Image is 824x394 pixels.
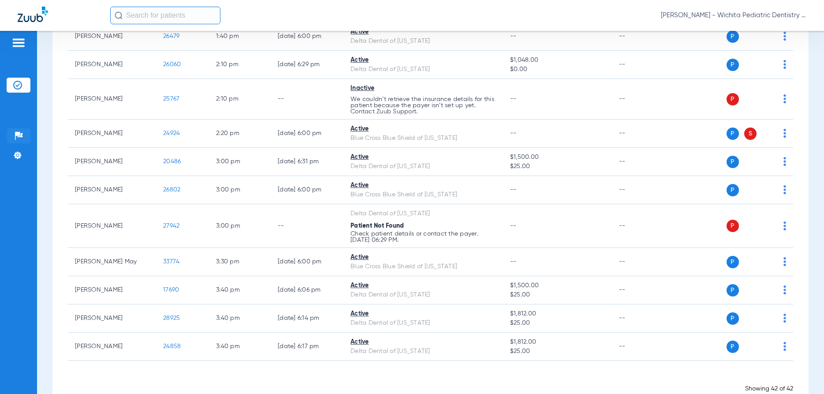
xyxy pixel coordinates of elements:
[350,181,496,190] div: Active
[68,248,156,276] td: [PERSON_NAME] May
[612,176,671,204] td: --
[783,257,786,266] img: group-dot-blue.svg
[271,248,343,276] td: [DATE] 6:00 PM
[783,60,786,69] img: group-dot-blue.svg
[209,79,271,120] td: 2:10 PM
[163,33,179,39] span: 26479
[209,148,271,176] td: 3:00 PM
[510,65,605,74] span: $0.00
[744,128,757,140] span: S
[612,204,671,248] td: --
[727,156,739,168] span: P
[510,223,517,229] span: --
[209,276,271,304] td: 3:40 PM
[209,304,271,333] td: 3:40 PM
[271,51,343,79] td: [DATE] 6:29 PM
[510,56,605,65] span: $1,048.00
[271,79,343,120] td: --
[350,124,496,134] div: Active
[68,79,156,120] td: [PERSON_NAME]
[350,262,496,271] div: Blue Cross Blue Shield of [US_STATE]
[350,153,496,162] div: Active
[727,284,739,296] span: P
[163,259,179,265] span: 33774
[783,185,786,194] img: group-dot-blue.svg
[209,248,271,276] td: 3:30 PM
[68,51,156,79] td: [PERSON_NAME]
[612,304,671,333] td: --
[727,341,739,353] span: P
[350,162,496,171] div: Delta Dental of [US_STATE]
[68,148,156,176] td: [PERSON_NAME]
[510,96,517,102] span: --
[612,148,671,176] td: --
[350,27,496,37] div: Active
[163,130,180,136] span: 24924
[350,209,496,218] div: Delta Dental of [US_STATE]
[68,304,156,333] td: [PERSON_NAME]
[350,290,496,300] div: Delta Dental of [US_STATE]
[271,204,343,248] td: --
[350,231,496,243] p: Check patient details or contact the payer. [DATE] 06:29 PM.
[783,221,786,230] img: group-dot-blue.svg
[163,96,179,102] span: 25767
[350,319,496,328] div: Delta Dental of [US_STATE]
[745,386,793,392] span: Showing 42 of 42
[68,333,156,361] td: [PERSON_NAME]
[510,33,517,39] span: --
[612,23,671,51] td: --
[350,56,496,65] div: Active
[350,347,496,356] div: Delta Dental of [US_STATE]
[209,23,271,51] td: 1:40 PM
[727,128,739,140] span: P
[271,148,343,176] td: [DATE] 6:31 PM
[271,176,343,204] td: [DATE] 6:00 PM
[783,32,786,41] img: group-dot-blue.svg
[783,314,786,323] img: group-dot-blue.svg
[510,347,605,356] span: $25.00
[350,338,496,347] div: Active
[510,162,605,171] span: $25.00
[350,253,496,262] div: Active
[163,158,181,165] span: 20486
[727,93,739,105] span: P
[350,281,496,290] div: Active
[18,7,48,22] img: Zuub Logo
[510,130,517,136] span: --
[163,61,181,68] span: 26060
[209,204,271,248] td: 3:00 PM
[727,256,739,268] span: P
[68,276,156,304] td: [PERSON_NAME]
[68,176,156,204] td: [PERSON_NAME]
[271,276,343,304] td: [DATE] 6:06 PM
[68,23,156,51] td: [PERSON_NAME]
[350,84,496,93] div: Inactive
[612,333,671,361] td: --
[612,51,671,79] td: --
[11,38,26,48] img: hamburger-icon
[271,23,343,51] td: [DATE] 6:00 PM
[783,342,786,351] img: group-dot-blue.svg
[68,204,156,248] td: [PERSON_NAME]
[163,187,180,193] span: 26802
[510,187,517,193] span: --
[510,153,605,162] span: $1,500.00
[110,7,220,24] input: Search for patients
[350,190,496,199] div: Blue Cross Blue Shield of [US_STATE]
[510,281,605,290] span: $1,500.00
[209,120,271,148] td: 2:20 PM
[612,120,671,148] td: --
[727,59,739,71] span: P
[350,96,496,115] p: We couldn’t retrieve the insurance details for this patient because the payer isn’t set up yet. C...
[783,157,786,166] img: group-dot-blue.svg
[783,285,786,294] img: group-dot-blue.svg
[727,30,739,43] span: P
[68,120,156,148] td: [PERSON_NAME]
[271,120,343,148] td: [DATE] 6:00 PM
[163,223,179,229] span: 27942
[115,11,123,19] img: Search Icon
[163,343,181,349] span: 24858
[510,309,605,319] span: $1,812.00
[780,352,824,394] div: Chat Widget
[350,134,496,143] div: Blue Cross Blue Shield of [US_STATE]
